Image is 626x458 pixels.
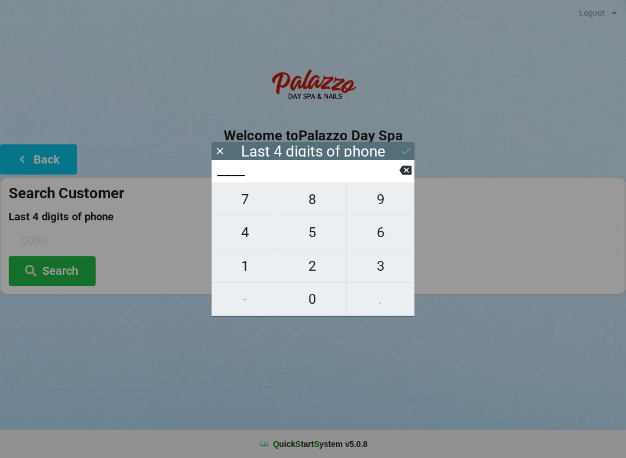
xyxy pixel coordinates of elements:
button: 7 [212,183,279,216]
span: 8 [279,187,347,212]
span: 5 [279,220,347,245]
button: 1 [212,249,279,282]
button: 8 [279,183,347,216]
span: 2 [279,254,347,278]
button: 5 [279,216,347,249]
button: 9 [347,183,414,216]
span: 0 [279,287,347,311]
button: 4 [212,216,279,249]
button: 0 [279,283,347,316]
span: 4 [212,220,279,245]
button: 3 [347,249,414,282]
span: 3 [347,254,414,278]
button: 6 [347,216,414,249]
button: 2 [279,249,347,282]
span: 7 [212,187,279,212]
span: 6 [347,220,414,245]
span: 1 [212,254,279,278]
span: 9 [347,187,414,212]
div: Last 4 digits of phone [241,146,385,157]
